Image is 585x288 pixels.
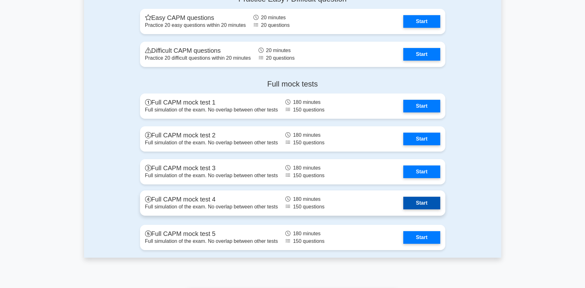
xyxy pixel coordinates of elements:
a: Start [403,231,440,244]
a: Start [403,133,440,145]
a: Start [403,165,440,178]
a: Start [403,197,440,209]
a: Start [403,100,440,112]
a: Start [403,15,440,28]
a: Start [403,48,440,61]
h4: Full mock tests [140,80,445,89]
